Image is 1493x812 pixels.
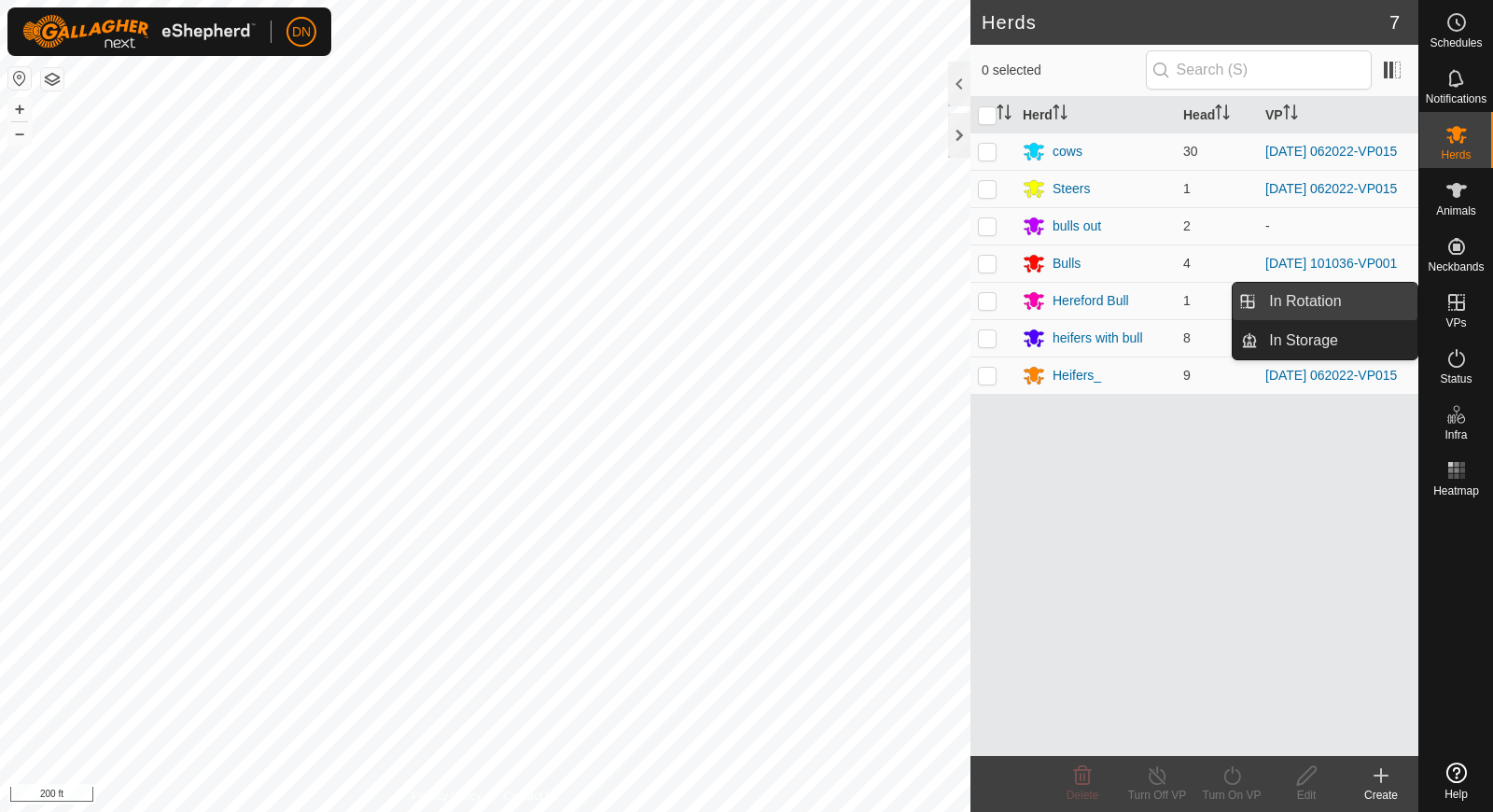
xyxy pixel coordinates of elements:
span: Infra [1444,429,1467,441]
span: 7 [1389,8,1400,36]
div: Edit [1269,787,1344,804]
div: cows [1053,142,1082,161]
button: – [8,122,31,145]
th: Herd [1015,97,1176,133]
h2: Herds [982,11,1389,34]
div: heifers with bull [1053,329,1143,348]
span: VPs [1445,317,1466,329]
div: Steers [1053,179,1090,199]
button: + [8,98,31,120]
div: Turn On VP [1194,787,1269,804]
div: bulls out [1053,217,1101,236]
span: 8 [1183,330,1191,345]
a: Contact Us [504,788,559,805]
button: Reset Map [8,67,31,90]
span: Delete [1067,789,1099,802]
li: In Rotation [1233,283,1417,320]
span: Herds [1441,149,1471,161]
span: In Storage [1269,329,1338,352]
span: 9 [1183,368,1191,383]
span: DN [292,22,311,42]
th: Head [1176,97,1258,133]
span: Animals [1436,205,1476,217]
img: Gallagher Logo [22,15,256,49]
span: Status [1440,373,1472,385]
span: 1 [1183,181,1191,196]
a: Privacy Policy [412,788,481,805]
a: [DATE] 101036-VP001 [1265,256,1397,271]
a: [DATE] 062022-VP015 [1265,368,1397,383]
span: 4 [1183,256,1191,271]
div: Bulls [1053,254,1081,273]
li: In Storage [1233,322,1417,359]
a: [DATE] 062022-VP015 [1265,181,1397,196]
div: Heifers_ [1053,366,1101,385]
span: Help [1444,789,1468,800]
div: Hereford Bull [1053,291,1129,311]
a: [DATE] 062022-VP015 [1265,144,1397,159]
span: Notifications [1426,93,1486,105]
a: Help [1419,755,1493,807]
p-sorticon: Activate to sort [997,107,1012,122]
input: Search (S) [1146,50,1372,90]
p-sorticon: Activate to sort [1215,107,1230,122]
p-sorticon: Activate to sort [1053,107,1067,122]
div: Turn Off VP [1120,787,1194,804]
span: 1 [1183,293,1191,308]
button: Map Layers [41,68,63,91]
a: In Storage [1258,322,1417,359]
a: In Rotation [1258,283,1417,320]
span: Neckbands [1428,261,1484,273]
span: Schedules [1430,37,1482,49]
p-sorticon: Activate to sort [1283,107,1298,122]
span: 2 [1183,218,1191,233]
span: 30 [1183,144,1198,159]
span: Heatmap [1433,485,1479,497]
th: VP [1258,97,1418,133]
div: Create [1344,787,1418,804]
span: 0 selected [982,61,1146,80]
td: - [1258,207,1418,245]
span: In Rotation [1269,290,1341,313]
